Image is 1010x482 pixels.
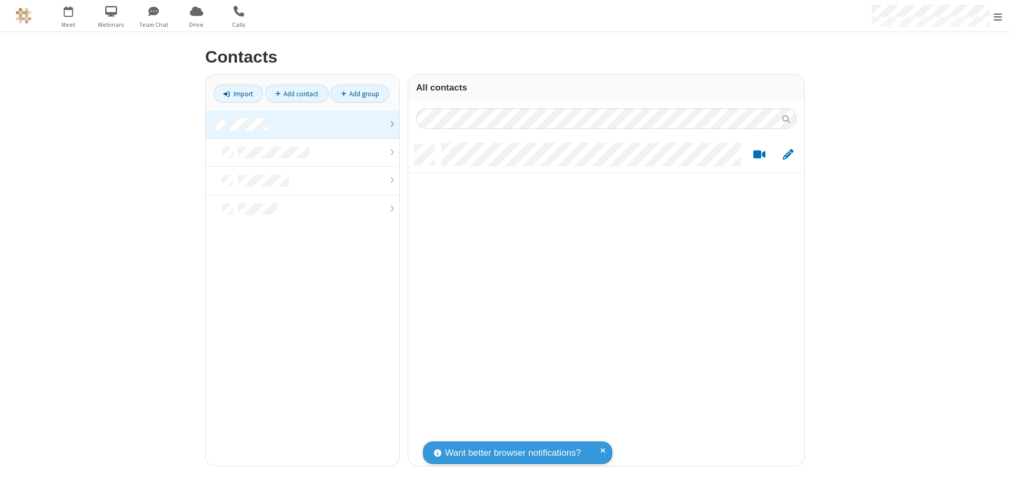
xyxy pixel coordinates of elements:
span: Webinars [92,20,131,29]
img: QA Selenium DO NOT DELETE OR CHANGE [16,8,32,24]
button: Start a video meeting [749,148,770,162]
a: Import [214,85,263,103]
button: Edit [777,148,798,162]
a: Add contact [265,85,329,103]
span: Calls [219,20,259,29]
h2: Contacts [205,48,805,66]
a: Add group [330,85,389,103]
div: grid [408,137,804,466]
span: Team Chat [134,20,174,29]
span: Drive [177,20,216,29]
span: Meet [49,20,88,29]
span: Want better browser notifications? [445,446,581,460]
h3: All contacts [416,83,796,93]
